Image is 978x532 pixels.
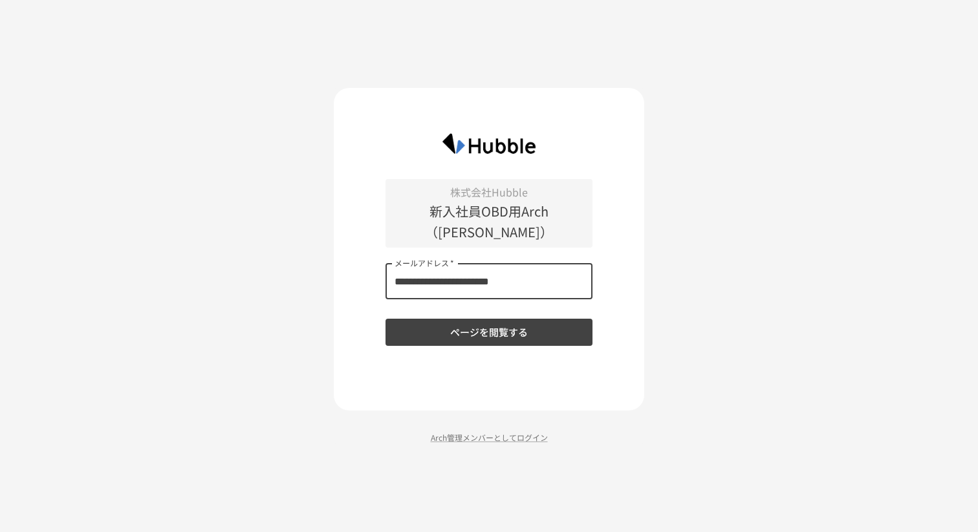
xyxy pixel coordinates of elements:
[386,201,592,242] p: 新入社員OBD用Arch（[PERSON_NAME]）
[386,319,592,346] button: ページを閲覧する
[395,257,454,268] label: メールアドレス
[431,127,548,160] img: HzDRNkGCf7KYO4GfwKnzITak6oVsp5RHeZBEM1dQFiQ
[386,184,592,201] p: 株式会社Hubble
[334,431,644,443] p: Arch管理メンバーとしてログイン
